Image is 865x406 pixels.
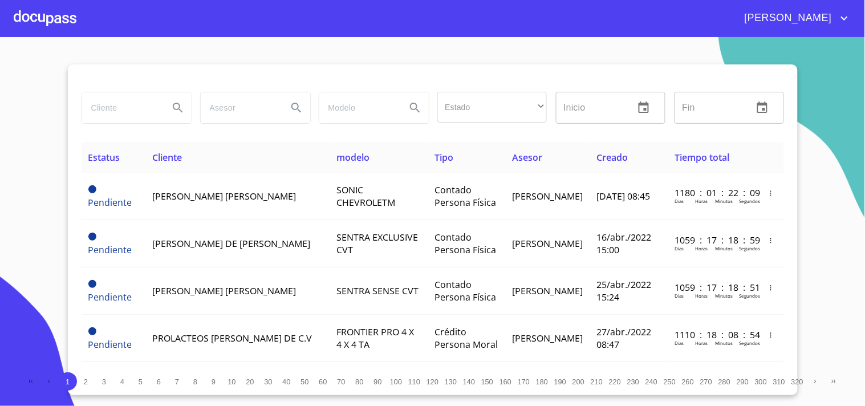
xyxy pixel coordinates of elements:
[606,372,624,391] button: 220
[739,198,760,204] p: Segundos
[434,184,496,209] span: Contado Persona Física
[512,237,583,250] span: [PERSON_NAME]
[205,372,223,391] button: 9
[168,372,186,391] button: 7
[627,377,639,386] span: 230
[296,372,314,391] button: 50
[336,285,419,297] span: SENTRA SENSE CVT
[88,233,96,241] span: Pendiente
[405,372,424,391] button: 110
[789,372,807,391] button: 320
[675,281,752,294] p: 1059 : 17 : 18 : 51
[596,190,650,202] span: [DATE] 08:45
[152,190,296,202] span: [PERSON_NAME] [PERSON_NAME]
[390,377,402,386] span: 100
[88,185,96,193] span: Pendiente
[201,92,278,123] input: search
[661,372,679,391] button: 250
[246,377,254,386] span: 20
[695,198,708,204] p: Horas
[445,377,457,386] span: 130
[770,372,789,391] button: 310
[739,245,760,251] p: Segundos
[336,326,414,351] span: FRONTIER PRO 4 X 4 X 4 TA
[536,377,548,386] span: 180
[512,285,583,297] span: [PERSON_NAME]
[596,231,651,256] span: 16/abr./2022 15:00
[164,94,192,121] button: Search
[736,9,851,27] button: account of current user
[88,151,120,164] span: Estatus
[88,327,96,335] span: Pendiente
[82,92,160,123] input: search
[734,372,752,391] button: 290
[314,372,332,391] button: 60
[675,245,684,251] p: Dias
[460,372,478,391] button: 140
[84,377,88,386] span: 2
[337,377,345,386] span: 70
[596,326,651,351] span: 27/abr./2022 08:47
[88,196,132,209] span: Pendiente
[152,237,310,250] span: [PERSON_NAME] DE [PERSON_NAME]
[551,372,570,391] button: 190
[675,198,684,204] p: Dias
[152,285,296,297] span: [PERSON_NAME] [PERSON_NAME]
[278,372,296,391] button: 40
[150,372,168,391] button: 6
[675,234,752,246] p: 1059 : 17 : 18 : 59
[596,278,651,303] span: 25/abr./2022 15:24
[715,198,733,204] p: Minutos
[319,377,327,386] span: 60
[102,377,106,386] span: 3
[434,231,496,256] span: Contado Persona Física
[664,377,676,386] span: 250
[442,372,460,391] button: 130
[554,377,566,386] span: 190
[175,377,179,386] span: 7
[609,377,621,386] span: 220
[675,293,684,299] p: Dias
[319,92,397,123] input: search
[152,332,312,344] span: PROLACTEOS [PERSON_NAME] DE C.V
[675,151,729,164] span: Tiempo total
[336,184,395,209] span: SONIC CHEVROLETM
[591,377,603,386] span: 210
[152,151,182,164] span: Cliente
[715,340,733,346] p: Minutos
[369,372,387,391] button: 90
[193,377,197,386] span: 8
[675,340,684,346] p: Dias
[437,92,547,123] div: ​
[499,377,511,386] span: 160
[132,372,150,391] button: 5
[336,151,369,164] span: modelo
[675,186,752,199] p: 1180 : 01 : 22 : 09
[408,377,420,386] span: 110
[739,340,760,346] p: Segundos
[424,372,442,391] button: 120
[533,372,551,391] button: 180
[463,377,475,386] span: 140
[336,231,418,256] span: SENTRA EXCLUSIVE CVT
[679,372,697,391] button: 260
[682,377,694,386] span: 260
[755,377,767,386] span: 300
[264,377,272,386] span: 30
[588,372,606,391] button: 210
[351,372,369,391] button: 80
[752,372,770,391] button: 300
[259,372,278,391] button: 30
[512,190,583,202] span: [PERSON_NAME]
[95,372,113,391] button: 3
[512,332,583,344] span: [PERSON_NAME]
[695,340,708,346] p: Horas
[481,377,493,386] span: 150
[88,291,132,303] span: Pendiente
[645,377,657,386] span: 240
[624,372,643,391] button: 230
[282,377,290,386] span: 40
[596,151,628,164] span: Creado
[512,151,542,164] span: Asesor
[570,372,588,391] button: 200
